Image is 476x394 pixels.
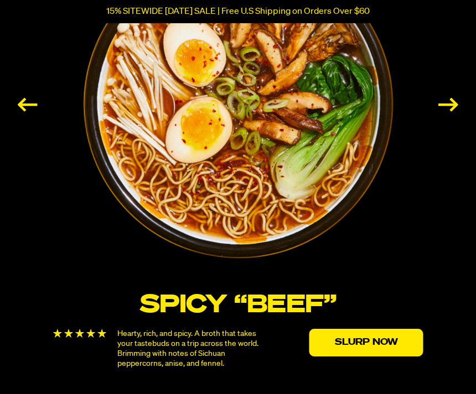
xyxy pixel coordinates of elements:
[18,98,38,112] div: Previous slide
[438,98,458,112] div: Next slide
[106,7,370,17] p: 15% SITEWIDE [DATE] SALE | Free U.S Shipping on Orders Over $60
[46,293,431,318] h3: Spicy “Beef”
[117,329,263,369] p: Hearty, rich, and spicy. A broth that takes your tastebuds on a trip across the world. Brimming w...
[309,329,423,356] a: Slurp Now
